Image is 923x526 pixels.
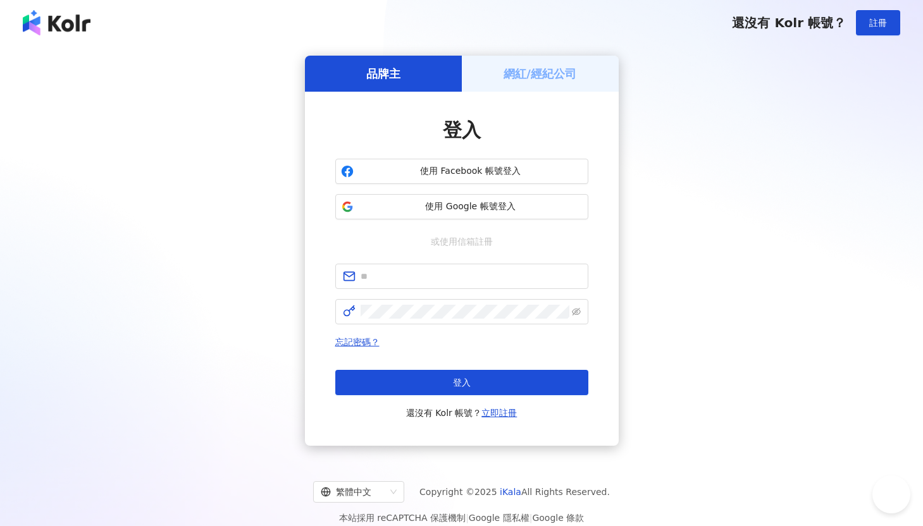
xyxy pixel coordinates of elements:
a: 立即註冊 [481,408,517,418]
img: logo [23,10,90,35]
span: | [466,513,469,523]
span: 還沒有 Kolr 帳號？ [406,405,517,420]
button: 註冊 [856,10,900,35]
span: 使用 Google 帳號登入 [359,200,583,213]
span: 本站採用 reCAPTCHA 保護機制 [339,510,584,525]
span: | [530,513,533,523]
div: 繁體中文 [321,482,385,502]
button: 使用 Google 帳號登入 [335,194,588,219]
a: 忘記密碼？ [335,337,380,347]
a: Google 條款 [532,513,584,523]
span: Copyright © 2025 All Rights Reserved. [419,484,610,499]
button: 登入 [335,370,588,395]
h5: 網紅/經紀公司 [504,66,576,82]
a: Google 隱私權 [469,513,530,523]
a: iKala [500,487,521,497]
iframe: Help Scout Beacon - Open [872,475,910,513]
span: 或使用信箱註冊 [422,235,502,248]
span: eye-invisible [572,307,581,316]
span: 登入 [453,377,471,388]
span: 註冊 [869,18,887,28]
button: 使用 Facebook 帳號登入 [335,159,588,184]
span: 使用 Facebook 帳號登入 [359,165,583,178]
h5: 品牌主 [366,66,400,82]
span: 登入 [443,119,481,141]
span: 還沒有 Kolr 帳號？ [732,15,846,30]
